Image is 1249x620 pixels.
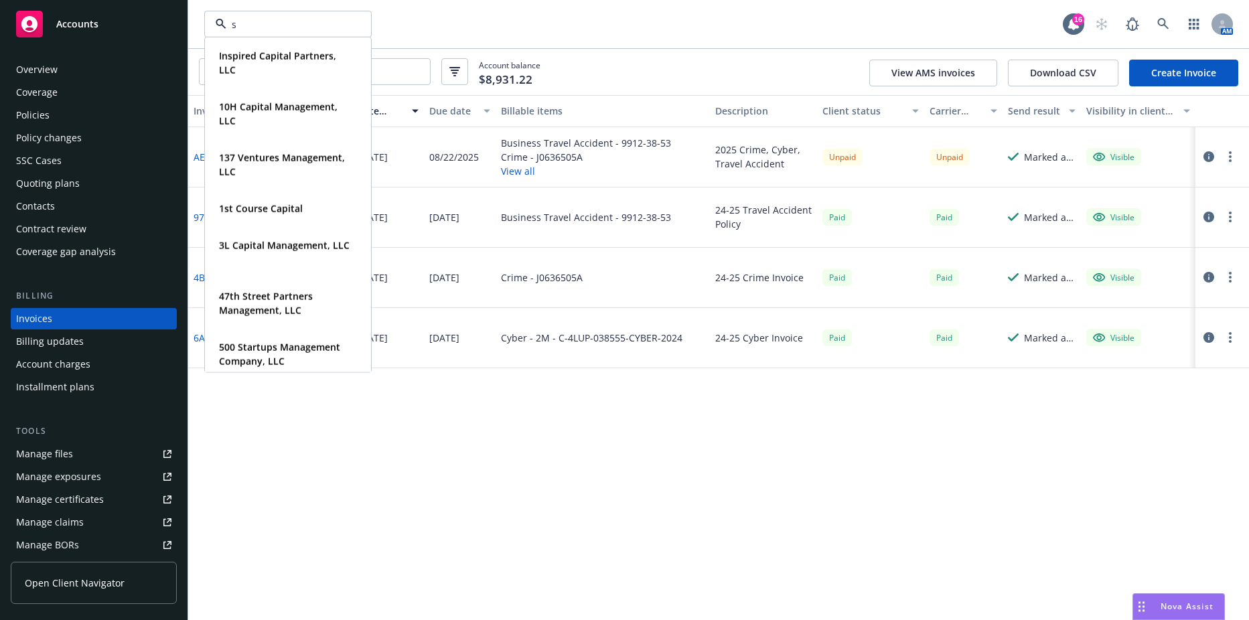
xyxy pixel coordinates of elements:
[358,150,388,164] div: [DATE]
[16,196,55,217] div: Contacts
[501,136,671,150] div: Business Travel Accident - 9912-38-53
[429,210,459,224] div: [DATE]
[219,50,336,76] strong: Inspired Capital Partners, LLC
[710,95,817,127] button: Description
[11,59,177,80] a: Overview
[16,534,79,556] div: Manage BORs
[1024,210,1076,224] div: Marked as sent
[16,59,58,80] div: Overview
[11,534,177,556] a: Manage BORs
[194,150,237,164] a: AE55AF96
[1093,331,1134,343] div: Visible
[424,95,496,127] button: Due date
[11,376,177,398] a: Installment plans
[1003,95,1081,127] button: Send result
[1024,150,1076,164] div: Marked as sent
[1132,593,1225,620] button: Nova Assist
[1072,13,1084,25] div: 16
[16,173,80,194] div: Quoting plans
[1086,104,1175,118] div: Visibility in client dash
[358,210,388,224] div: [DATE]
[1093,151,1134,163] div: Visible
[1119,11,1146,37] a: Report a Bug
[11,354,177,375] a: Account charges
[501,150,671,164] div: Crime - J0636505A
[1088,11,1115,37] a: Start snowing
[822,269,852,286] div: Paid
[822,329,852,346] span: Paid
[479,71,532,88] span: $8,931.22
[11,173,177,194] a: Quoting plans
[16,82,58,103] div: Coverage
[930,104,982,118] div: Carrier status
[16,512,84,533] div: Manage claims
[501,331,682,345] div: Cyber - 2M - C-4LUP-038555-CYBER-2024
[1008,60,1118,86] button: Download CSV
[11,512,177,533] a: Manage claims
[16,308,52,329] div: Invoices
[715,331,803,345] div: 24-25 Cyber Invoice
[429,104,475,118] div: Due date
[869,60,997,86] button: View AMS invoices
[358,270,388,285] div: [DATE]
[429,331,459,345] div: [DATE]
[226,17,344,31] input: Filter by keyword
[11,127,177,149] a: Policy changes
[11,218,177,240] a: Contract review
[352,95,424,127] button: Date issued
[358,104,404,118] div: Date issued
[822,104,904,118] div: Client status
[1161,601,1214,612] span: Nova Assist
[501,104,705,118] div: Billable items
[16,443,73,465] div: Manage files
[817,95,924,127] button: Client status
[1133,594,1150,619] div: Drag to move
[11,466,177,487] a: Manage exposures
[930,329,959,346] div: Paid
[1150,11,1177,37] a: Search
[16,466,101,487] div: Manage exposures
[219,290,313,317] strong: 47th Street Partners Management, LLC
[16,104,50,126] div: Policies
[16,489,104,510] div: Manage certificates
[11,424,177,438] div: Tools
[715,104,812,118] div: Description
[11,489,177,510] a: Manage certificates
[11,443,177,465] a: Manage files
[16,150,62,171] div: SSC Cases
[194,270,236,285] a: 4B05580F
[1181,11,1207,37] a: Switch app
[1093,271,1134,283] div: Visible
[194,210,236,224] a: 974E1032
[11,196,177,217] a: Contacts
[822,209,852,226] span: Paid
[219,202,303,215] strong: 1st Course Capital
[11,150,177,171] a: SSC Cases
[924,95,1003,127] button: Carrier status
[219,239,350,252] strong: 3L Capital Management, LLC
[1129,60,1238,86] a: Create Invoice
[16,331,84,352] div: Billing updates
[188,95,260,127] button: Invoice ID
[1024,331,1076,345] div: Marked as sent
[11,82,177,103] a: Coverage
[16,127,82,149] div: Policy changes
[930,149,970,165] div: Unpaid
[1008,104,1061,118] div: Send result
[219,100,338,127] strong: 10H Capital Management, LLC
[496,95,710,127] button: Billable items
[1024,270,1076,285] div: Marked as sent
[194,331,239,345] a: 6AC1D649
[219,151,345,178] strong: 137 Ventures Management, LLC
[16,218,86,240] div: Contract review
[11,331,177,352] a: Billing updates
[715,203,812,231] div: 24-25 Travel Accident Policy
[16,376,94,398] div: Installment plans
[11,104,177,126] a: Policies
[429,270,459,285] div: [DATE]
[930,209,959,226] div: Paid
